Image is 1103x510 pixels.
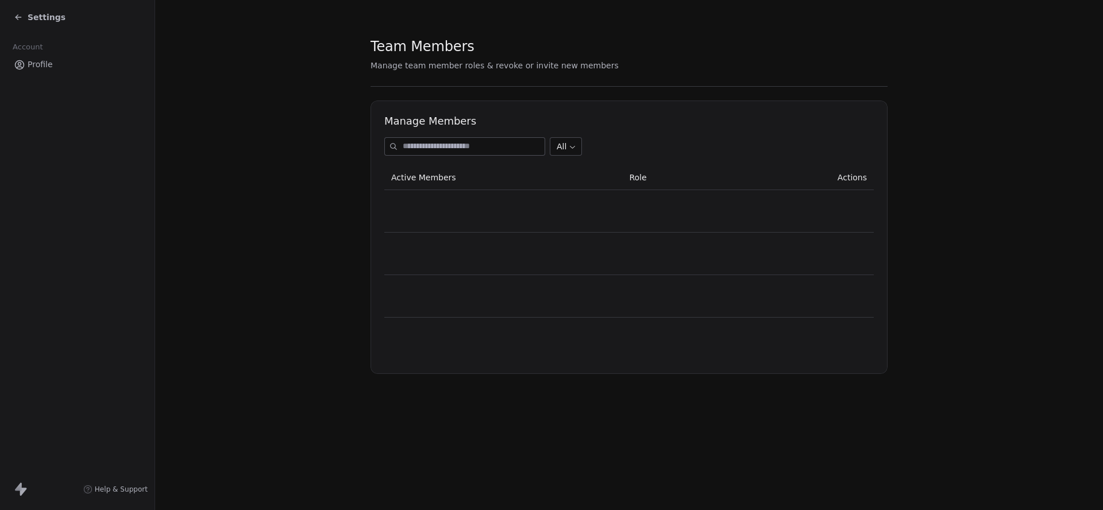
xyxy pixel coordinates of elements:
[83,485,148,494] a: Help & Support
[371,38,475,55] span: Team Members
[7,38,48,56] span: Account
[14,11,65,23] a: Settings
[28,11,65,23] span: Settings
[838,173,867,182] span: Actions
[391,173,456,182] span: Active Members
[95,485,148,494] span: Help & Support
[28,59,53,71] span: Profile
[629,173,646,182] span: Role
[9,55,145,74] a: Profile
[384,114,874,128] h1: Manage Members
[371,61,619,70] span: Manage team member roles & revoke or invite new members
